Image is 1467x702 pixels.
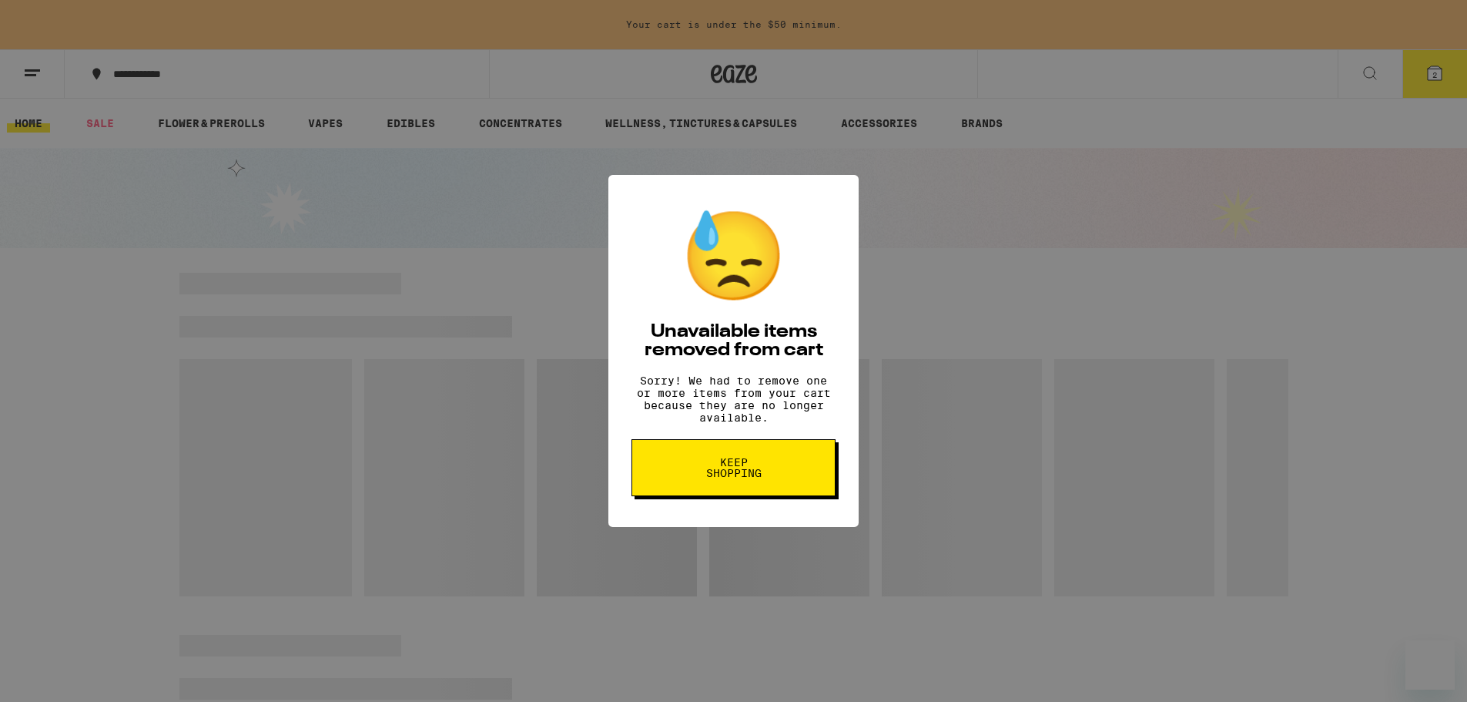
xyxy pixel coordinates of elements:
[631,323,836,360] h2: Unavailable items removed from cart
[631,439,836,496] button: Keep Shopping
[1405,640,1455,690] iframe: Button to launch messaging window
[680,206,788,307] div: 😓
[631,375,836,424] p: Sorry! We had to remove one or more items from your cart because they are no longer available.
[694,457,773,479] span: Keep Shopping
